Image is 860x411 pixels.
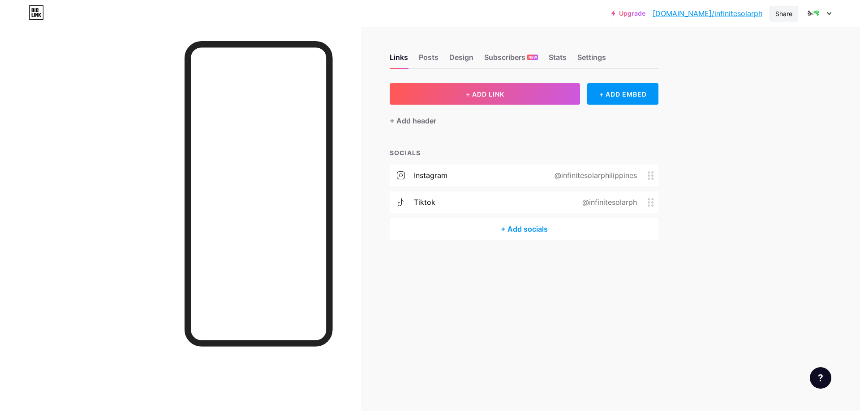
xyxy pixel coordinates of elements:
[577,52,606,68] div: Settings
[587,83,658,105] div: + ADD EMBED
[414,197,435,208] div: tiktok
[390,52,408,68] div: Links
[549,52,567,68] div: Stats
[775,9,792,18] div: Share
[805,5,822,22] img: Jaypee Pajarion
[484,52,538,68] div: Subscribers
[540,170,648,181] div: @infinitesolarphilippines
[529,55,537,60] span: NEW
[390,115,436,126] div: + Add header
[449,52,473,68] div: Design
[611,10,645,17] a: Upgrade
[568,197,648,208] div: @infinitesolarph
[390,218,658,240] div: + Add socials
[419,52,439,68] div: Posts
[390,148,658,157] div: SOCIALS
[390,83,580,105] button: + ADD LINK
[466,90,504,98] span: + ADD LINK
[414,170,447,181] div: instagram
[653,8,762,19] a: [DOMAIN_NAME]/infinitesolarph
